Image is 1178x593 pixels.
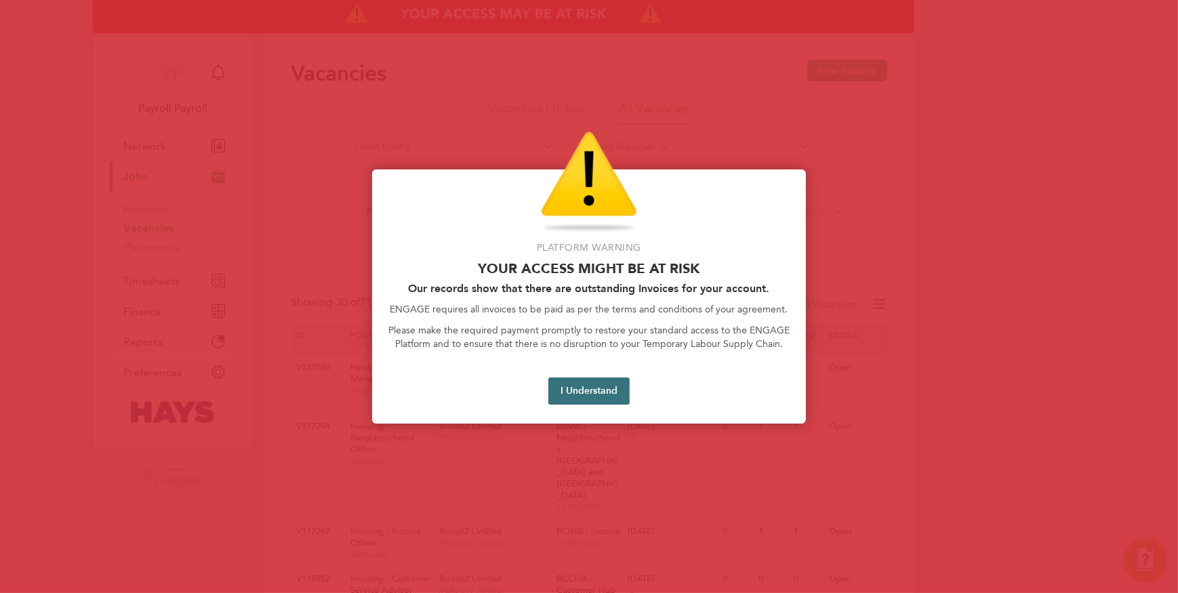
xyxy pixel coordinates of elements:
button: I Understand [548,377,630,405]
p: Your access might be at risk [388,260,790,277]
p: Platform Warning [388,241,790,255]
img: Warning Icon [541,131,637,233]
p: ENGAGE requires all invoices to be paid as per the terms and conditions of your agreement. [388,303,790,316]
h2: Our records show that there are outstanding Invoices for your account. [388,282,790,295]
div: Access At Risk [372,169,806,424]
p: Please make the required payment promptly to restore your standard access to the ENGAGE Platform ... [388,324,790,350]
